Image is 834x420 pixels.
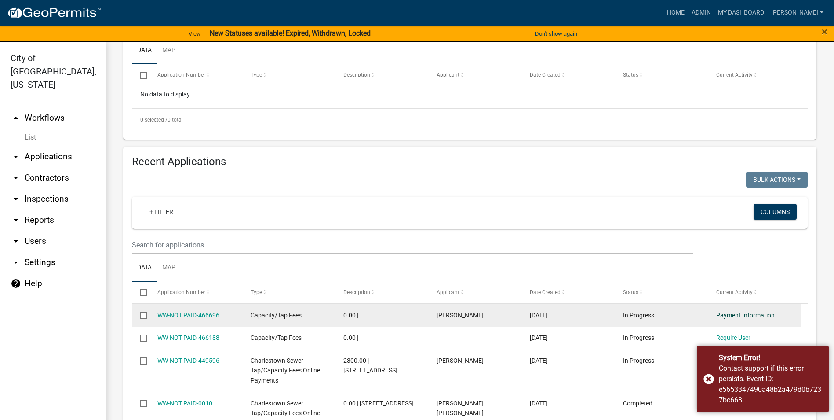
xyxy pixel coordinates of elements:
[335,282,428,303] datatable-header-cell: Description
[521,282,615,303] datatable-header-cell: Date Created
[149,282,242,303] datatable-header-cell: Application Number
[716,312,775,319] a: Payment Information
[142,204,180,220] a: + Filter
[132,109,808,131] div: 0 total
[719,363,822,405] div: Contact support if this error persists. Event ID: e5653347490a48b2a479d0b7237bc668
[623,400,652,407] span: Completed
[157,334,219,341] a: WW-NOT PAID-466188
[822,26,827,37] button: Close
[157,289,205,295] span: Application Number
[185,26,204,41] a: View
[132,155,808,168] h4: Recent Applications
[716,289,753,295] span: Current Activity
[530,357,548,364] span: 07/14/2025
[210,29,371,37] strong: New Statuses available! Expired, Withdrawn, Locked
[623,312,654,319] span: In Progress
[623,334,654,341] span: In Progress
[251,72,262,78] span: Type
[768,4,827,21] a: [PERSON_NAME]
[530,72,561,78] span: Date Created
[149,64,242,85] datatable-header-cell: Application Number
[11,215,21,225] i: arrow_drop_down
[157,72,205,78] span: Application Number
[623,357,654,364] span: In Progress
[157,254,181,282] a: Map
[132,64,149,85] datatable-header-cell: Select
[530,312,548,319] span: 08/20/2025
[719,353,822,363] div: System Error!
[615,64,708,85] datatable-header-cell: Status
[11,194,21,204] i: arrow_drop_down
[11,151,21,162] i: arrow_drop_down
[343,334,358,341] span: 0.00 |
[530,334,548,341] span: 08/19/2025
[343,312,358,319] span: 0.00 |
[623,72,638,78] span: Status
[716,72,753,78] span: Current Activity
[428,64,521,85] datatable-header-cell: Applicant
[132,236,693,254] input: Search for applications
[132,254,157,282] a: Data
[623,289,638,295] span: Status
[746,172,808,188] button: Bulk Actions
[716,334,750,341] a: Require User
[754,204,797,220] button: Columns
[615,282,708,303] datatable-header-cell: Status
[708,64,801,85] datatable-header-cell: Current Activity
[157,357,219,364] a: WW-NOT PAID-449596
[335,64,428,85] datatable-header-cell: Description
[157,312,219,319] a: WW-NOT PAID-466696
[343,289,370,295] span: Description
[437,400,484,417] span: Michael Andrew Layman
[11,257,21,268] i: arrow_drop_down
[343,357,397,374] span: 2300.00 | 7649 MELROSE LANE
[343,400,414,407] span: 0.00 | 461 VALLEY DRIVE
[140,117,168,123] span: 0 selected /
[532,26,581,41] button: Don't show again
[242,64,335,85] datatable-header-cell: Type
[343,72,370,78] span: Description
[437,312,484,319] span: Kurt Maier
[714,4,768,21] a: My Dashboard
[428,282,521,303] datatable-header-cell: Applicant
[437,289,459,295] span: Applicant
[157,400,212,407] a: WW-NOT PAID-0010
[437,72,459,78] span: Applicant
[157,37,181,65] a: Map
[521,64,615,85] datatable-header-cell: Date Created
[251,289,262,295] span: Type
[530,289,561,295] span: Date Created
[11,278,21,289] i: help
[11,173,21,183] i: arrow_drop_down
[437,357,484,364] span: Michelle Gaylord
[132,37,157,65] a: Data
[132,282,149,303] datatable-header-cell: Select
[708,282,801,303] datatable-header-cell: Current Activity
[132,86,808,108] div: No data to display
[822,26,827,38] span: ×
[688,4,714,21] a: Admin
[11,236,21,247] i: arrow_drop_down
[251,357,320,384] span: Charlestown Sewer Tap/Capacity Fees Online Payments
[663,4,688,21] a: Home
[251,312,302,319] span: Capacity/Tap Fees
[251,334,302,341] span: Capacity/Tap Fees
[530,400,548,407] span: 06/16/2025
[11,113,21,123] i: arrow_drop_up
[242,282,335,303] datatable-header-cell: Type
